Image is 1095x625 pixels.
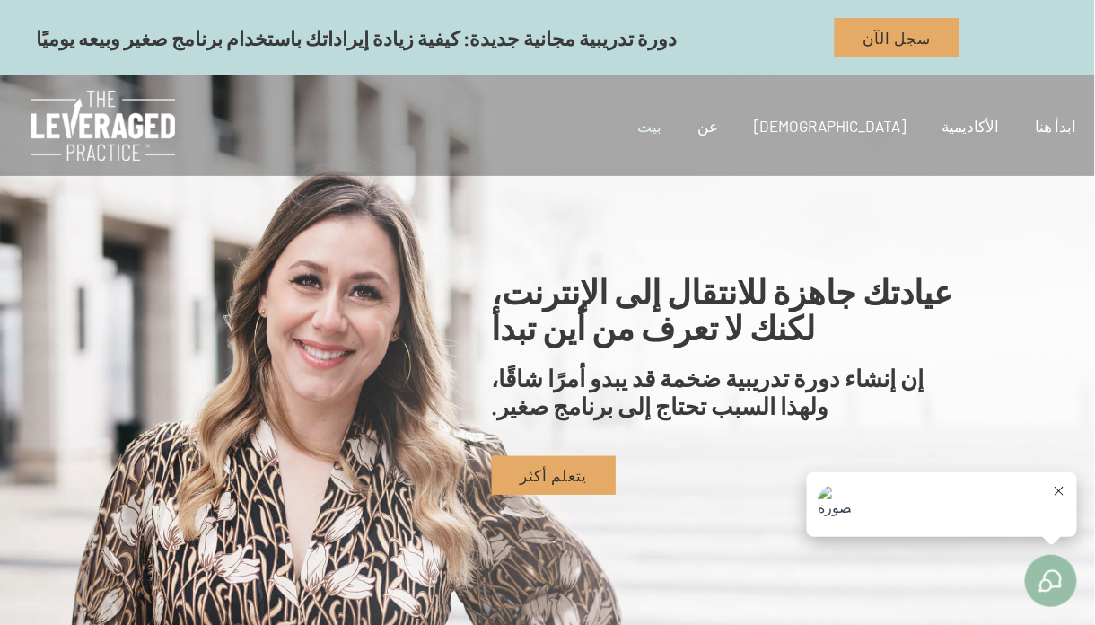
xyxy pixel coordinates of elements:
img: الممارسة المرفوعة [31,91,175,161]
a: [DEMOGRAPHIC_DATA] [736,95,924,156]
font: بيت [637,117,661,135]
a: الأكاديمية [924,95,1018,156]
font: الأكاديمية [942,117,1000,135]
a: سجل الآن [835,18,959,57]
font: إن إنشاء دورة تدريبية ضخمة قد يبدو أمرًا شاقًا، ولهذا السبب تحتاج إلى برنامج صغير. [492,364,924,419]
font: ابدأ هنا [1036,117,1077,135]
font: [DEMOGRAPHIC_DATA] [754,117,906,135]
a: بيت [619,95,679,156]
font: عن [697,117,718,135]
font: سجل الآن [863,29,932,47]
a: ابدأ هنا [1018,95,1095,156]
font: عيادتك جاهزة للانتقال إلى الإنترنت، لكنك لا تعرف من أين تبدأ [492,271,954,348]
a: عن [679,95,736,156]
font: دورة تدريبية مجانية جديدة: كيفية زيادة إيراداتك باستخدام برنامج صغير وبيعه يوميًا [36,26,677,49]
nav: التنقل في الموقع [606,95,1095,156]
a: يتعلم أكثر [492,456,616,496]
font: يتعلم أكثر [520,466,587,484]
